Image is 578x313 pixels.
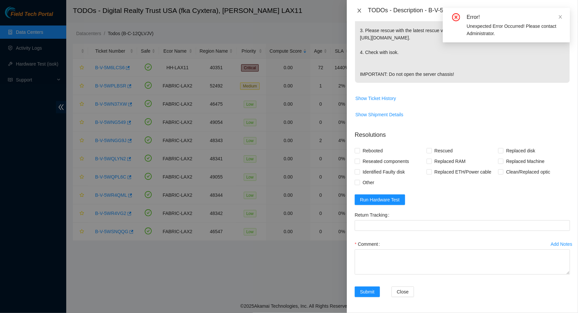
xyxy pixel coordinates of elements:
[355,220,570,231] input: Return Tracking
[355,109,404,120] button: Show Shipment Details
[432,167,494,177] span: Replaced ETH/Power cable
[355,210,392,220] label: Return Tracking
[467,13,562,21] div: Error!
[467,23,562,37] div: Unexpected Error Occurred! Please contact Administrator.
[360,156,412,167] span: Reseated components
[360,288,375,295] span: Submit
[397,288,409,295] span: Close
[360,196,400,203] span: Run Hardware Test
[355,95,396,102] span: Show Ticket History
[355,287,380,297] button: Submit
[355,111,403,118] span: Show Shipment Details
[355,93,396,104] button: Show Ticket History
[503,167,553,177] span: Clean/Replaced optic
[360,145,386,156] span: Rebooted
[355,125,570,139] p: Resolutions
[355,194,405,205] button: Run Hardware Test
[392,287,414,297] button: Close
[357,8,362,13] span: close
[452,13,460,21] span: close-circle
[503,145,538,156] span: Replaced disk
[432,156,468,167] span: Replaced RAM
[368,5,570,16] div: TODOs - Description - B-V-5WN37XW
[551,239,573,249] button: Add Notes
[355,249,570,275] textarea: Comment
[551,242,572,246] div: Add Notes
[355,239,383,249] label: Comment
[432,145,455,156] span: Rescued
[355,8,364,14] button: Close
[503,156,547,167] span: Replaced Machine
[360,177,377,188] span: Other
[558,15,563,19] span: close
[360,167,408,177] span: Identified Faulty disk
